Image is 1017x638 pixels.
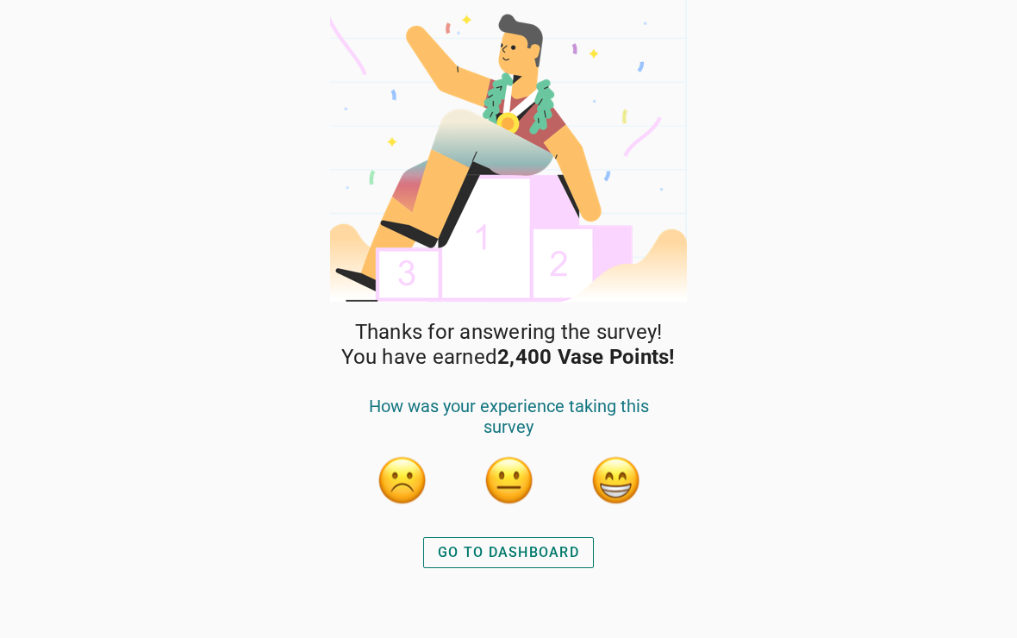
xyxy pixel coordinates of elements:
[497,345,676,369] strong: 2,400 Vase Points!
[348,396,669,454] div: How was your experience taking this survey
[423,537,594,568] button: GO TO DASHBOARD
[355,320,663,345] span: Thanks for answering the survey!
[341,345,675,370] span: You have earned
[438,542,579,563] div: GO TO DASHBOARD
